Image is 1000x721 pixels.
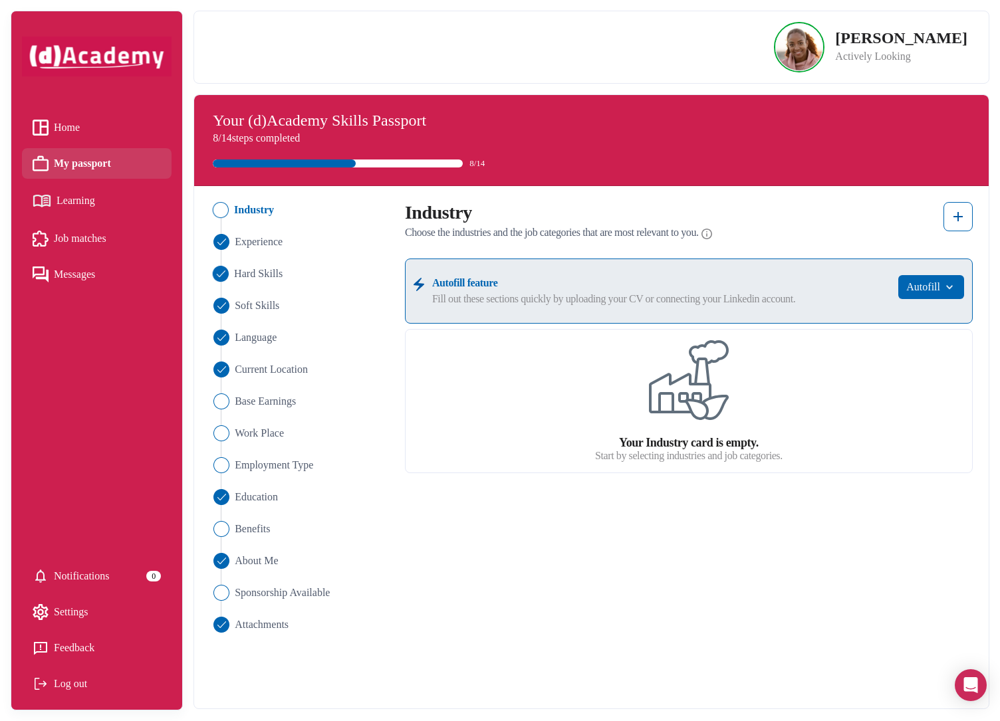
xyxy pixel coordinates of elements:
[432,275,890,291] label: Autofill feature
[210,298,389,314] li: Close
[210,553,389,569] li: Close
[235,585,330,601] span: Sponsorship Available
[54,264,95,284] span: Messages
[210,457,389,473] li: Close
[33,231,49,247] img: Job matches icon
[210,393,389,409] li: Close
[54,602,88,622] span: Settings
[940,280,956,294] img: ...
[146,571,161,581] div: 0
[33,189,51,213] img: Learning icon
[54,229,106,249] span: Job matches
[210,585,389,601] li: Close
[898,275,964,299] button: Autofill
[210,521,389,537] li: Close
[835,49,967,64] p: Actively Looking
[235,489,278,505] span: Education
[54,118,80,138] span: Home
[33,640,49,656] img: feedback
[213,393,229,409] img: ...
[213,111,970,130] h4: Your (d)Academy Skills Passport
[213,361,229,377] img: ...
[33,155,49,171] img: My passport icon
[235,393,296,409] span: Base Earnings
[54,566,110,586] span: Notifications
[213,130,970,146] p: 8/14 steps completed
[33,266,49,282] img: Messages icon
[209,266,390,282] li: Close
[33,568,49,584] img: setting
[33,264,161,284] a: Messages iconMessages
[57,191,95,211] span: Learning
[33,189,161,213] a: Learning iconLearning
[213,298,229,314] img: ...
[33,120,49,136] img: Home icon
[235,330,277,346] span: Language
[33,229,161,249] a: Job matches iconJob matches
[33,118,161,138] a: Home iconHome
[213,202,229,218] img: ...
[213,521,229,537] img: ...
[210,361,389,377] li: Close
[210,234,389,250] li: Close
[595,450,783,462] label: Start by selecting industries and job categories.
[235,521,270,537] span: Benefits
[210,489,389,505] li: Close
[235,361,308,377] span: Current Location
[235,553,278,569] span: About Me
[213,266,229,282] img: ...
[943,202,973,231] button: add
[234,202,274,218] span: Industry
[213,553,229,569] img: ...
[234,266,283,282] span: Hard Skills
[701,226,712,242] img: Info
[414,278,424,291] img: ...
[33,638,161,658] a: Feedback
[213,617,229,633] img: ...
[213,489,229,505] img: ...
[33,674,161,694] div: Log out
[405,226,699,239] span: Choose the industries and the job categories that are most relevant to you.
[33,604,49,620] img: setting
[210,617,389,633] li: Close
[235,298,279,314] span: Soft Skills
[210,330,389,346] li: Close
[649,340,729,420] img: ...
[209,202,390,218] li: Close
[235,617,289,633] span: Attachments
[213,234,229,250] img: ...
[213,330,229,346] img: ...
[54,154,111,173] span: My passport
[235,457,313,473] span: Employment Type
[619,436,759,450] label: Your Industry card is empty.
[776,24,822,70] img: Profile
[210,425,389,441] li: Close
[213,585,229,601] img: ...
[33,676,49,692] img: Log out
[213,425,229,441] img: ...
[835,30,967,46] p: [PERSON_NAME]
[950,209,966,225] img: add
[33,154,161,173] a: My passport iconMy passport
[235,425,284,441] span: Work Place
[213,457,229,473] img: ...
[432,291,890,307] label: Fill out these sections quickly by uploading your CV or connecting your Linkedin account.
[405,202,472,223] label: Industry
[955,669,987,701] div: Open Intercom Messenger
[469,157,485,170] span: 8/14
[235,234,283,250] span: Experience
[22,37,172,76] img: dAcademy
